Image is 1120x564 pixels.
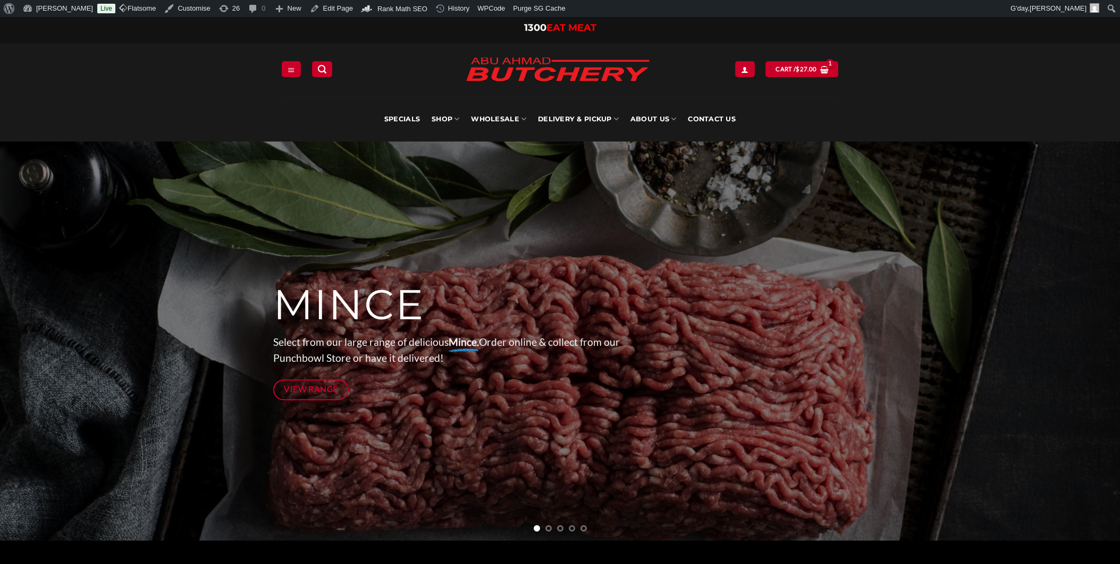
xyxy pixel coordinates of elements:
li: Page dot 4 [569,525,575,532]
span: MINCE [273,279,425,330]
a: Search [312,61,332,77]
a: My account [735,61,754,77]
a: About Us [630,97,676,142]
bdi: 27.00 [796,65,816,72]
strong: Mince. [449,336,479,348]
li: Page dot 2 [545,525,552,532]
span: $ [796,64,799,74]
li: Page dot 3 [557,525,563,532]
span: 1300 [524,22,546,34]
a: View cart [765,61,838,77]
span: View Range [284,383,338,396]
a: View Range [273,379,349,400]
span: Select from our large range of delicious Order online & collect from our Punchbowl Store or have ... [273,336,620,364]
li: Page dot 5 [580,525,587,532]
span: Cart / [776,64,816,74]
span: EAT MEAT [546,22,596,34]
a: 1300EAT MEAT [524,22,596,34]
li: Page dot 1 [534,525,540,532]
a: Delivery & Pickup [538,97,619,142]
a: Live [97,4,115,13]
span: Rank Math SEO [377,5,427,13]
img: Avatar of Adam Kawtharani [1090,3,1099,13]
a: SHOP [432,97,459,142]
img: Abu Ahmad Butchery [457,50,659,90]
span: [PERSON_NAME] [1030,4,1087,12]
a: Menu [282,61,301,77]
a: Contact Us [688,97,736,142]
a: Wholesale [471,97,526,142]
a: Specials [384,97,420,142]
